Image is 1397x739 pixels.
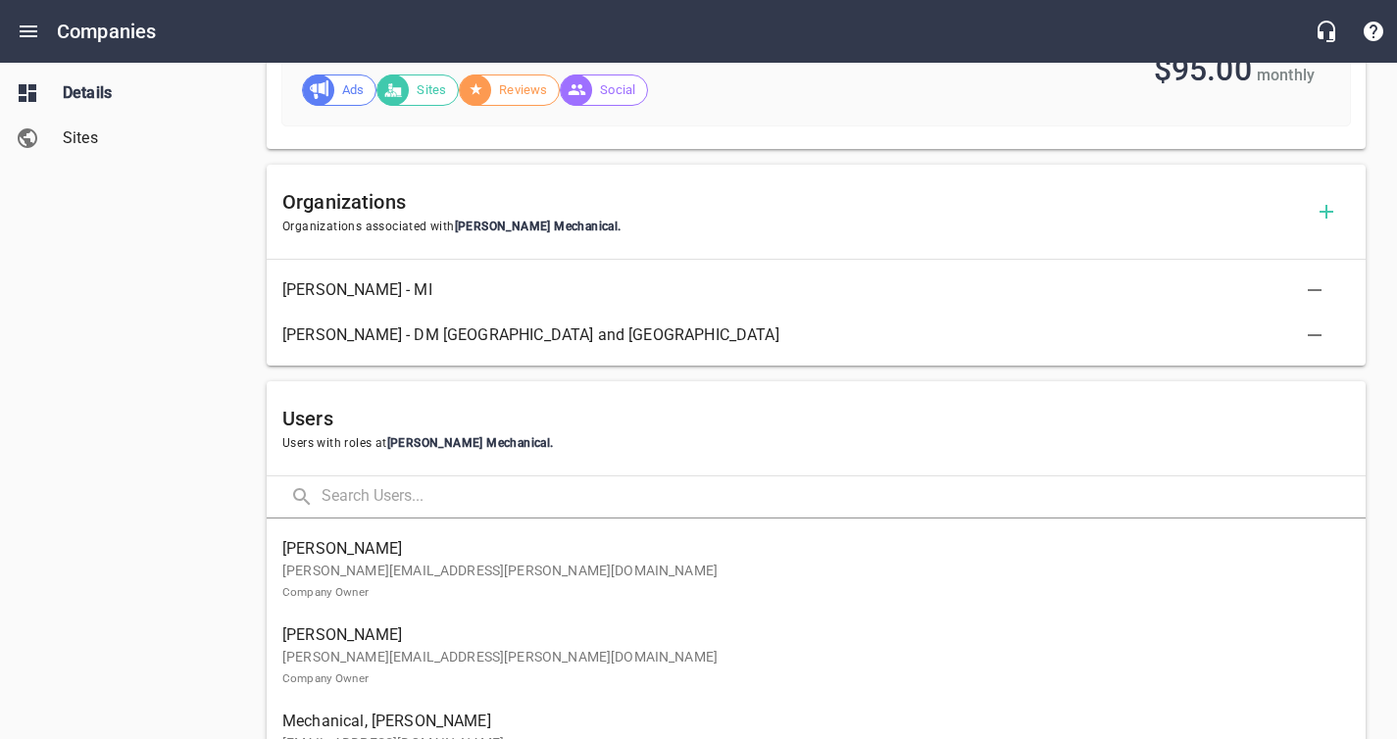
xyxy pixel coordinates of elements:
a: [PERSON_NAME][PERSON_NAME][EMAIL_ADDRESS][PERSON_NAME][DOMAIN_NAME]Company Owner [267,613,1366,699]
span: Sites [405,80,458,100]
span: [PERSON_NAME] [282,537,1334,561]
h6: Organizations [282,186,1303,218]
span: Ads [330,80,375,100]
span: $95.00 [1154,51,1252,88]
h6: Users [282,403,1350,434]
button: Delete Association [1291,312,1338,359]
span: [PERSON_NAME] Mechanical . [387,436,554,450]
span: Reviews [487,80,559,100]
span: Users with roles at [282,434,1350,454]
small: Company Owner [282,585,369,599]
span: Social [588,80,647,100]
small: Company Owner [282,671,369,685]
a: [PERSON_NAME][PERSON_NAME][EMAIL_ADDRESS][PERSON_NAME][DOMAIN_NAME]Company Owner [267,526,1366,613]
div: Reviews [459,74,560,106]
button: Support Portal [1350,8,1397,55]
h6: Companies [57,16,156,47]
span: [PERSON_NAME] - DM [GEOGRAPHIC_DATA] and [GEOGRAPHIC_DATA] [282,323,1319,347]
span: Organizations associated with [282,218,1303,237]
button: Live Chat [1303,8,1350,55]
p: [PERSON_NAME][EMAIL_ADDRESS][PERSON_NAME][DOMAIN_NAME] [282,647,1334,688]
span: Sites [63,126,212,150]
div: Social [560,74,648,106]
span: Mechanical, [PERSON_NAME] [282,710,1334,733]
span: [PERSON_NAME] [282,623,1334,647]
span: monthly [1257,66,1315,84]
input: Search Users... [322,476,1366,518]
span: [PERSON_NAME] Mechanical . [455,220,622,233]
button: Add Organization [1303,188,1350,235]
span: Details [63,81,212,105]
div: Sites [376,74,459,106]
button: Open drawer [5,8,52,55]
div: Ads [302,74,376,106]
p: [PERSON_NAME][EMAIL_ADDRESS][PERSON_NAME][DOMAIN_NAME] [282,561,1334,602]
span: [PERSON_NAME] - MI [282,278,1319,302]
button: Delete Association [1291,267,1338,314]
